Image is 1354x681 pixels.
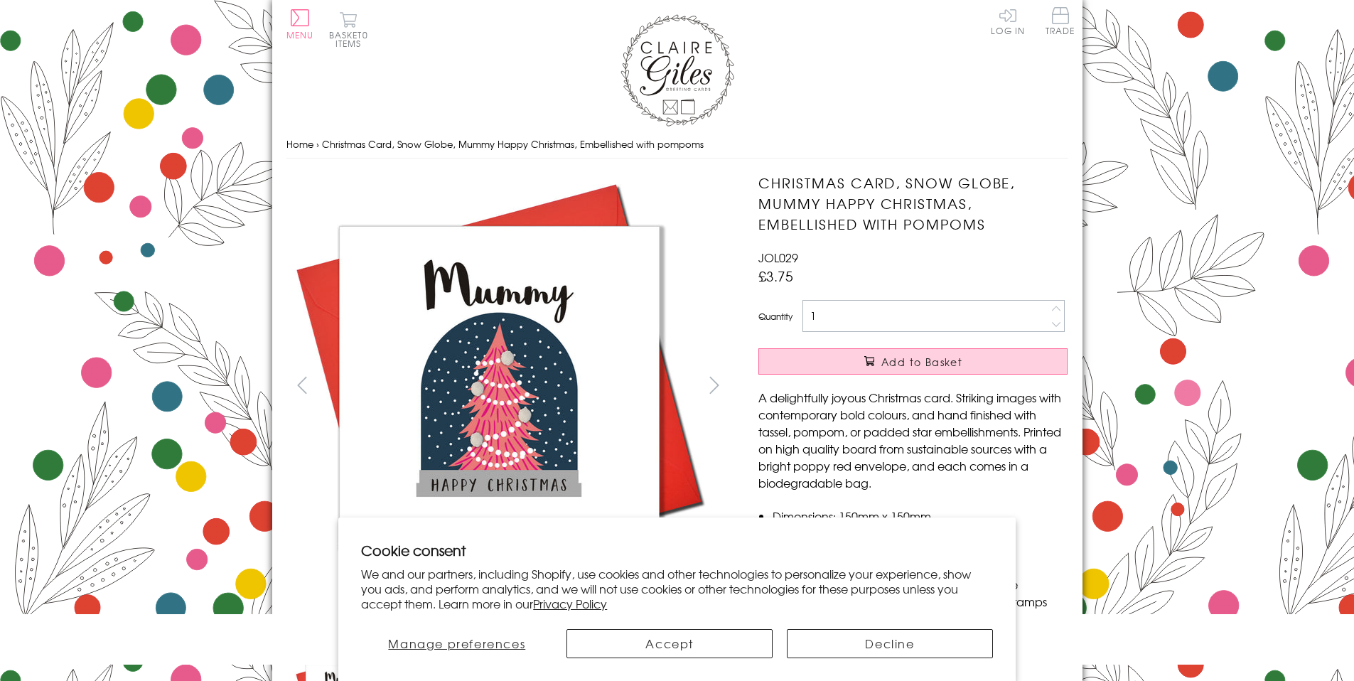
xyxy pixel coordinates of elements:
p: We and our partners, including Shopify, use cookies and other technologies to personalize your ex... [361,567,993,611]
button: next [698,369,730,401]
span: › [316,137,319,151]
button: Accept [566,629,773,658]
span: Manage preferences [388,635,525,652]
button: Add to Basket [758,348,1068,375]
span: 0 items [335,28,368,50]
button: Decline [787,629,993,658]
span: Add to Basket [881,355,962,369]
h2: Cookie consent [361,540,993,560]
a: Home [286,137,313,151]
span: JOL029 [758,249,798,266]
button: Basket0 items [329,11,368,48]
span: Trade [1046,7,1075,35]
h1: Christmas Card, Snow Globe, Mummy Happy Christmas, Embellished with pompoms [758,173,1068,234]
a: Log In [991,7,1025,35]
span: Menu [286,28,314,41]
a: Trade [1046,7,1075,38]
label: Quantity [758,310,792,323]
nav: breadcrumbs [286,130,1068,159]
img: Claire Giles Greetings Cards [620,14,734,127]
a: Privacy Policy [533,595,607,612]
li: Dimensions: 150mm x 150mm [773,508,1068,525]
p: A delightfully joyous Christmas card. Striking images with contemporary bold colours, and hand fi... [758,389,1068,491]
span: Christmas Card, Snow Globe, Mummy Happy Christmas, Embellished with pompoms [322,137,704,151]
button: Manage preferences [361,629,552,658]
span: £3.75 [758,266,793,286]
button: Menu [286,9,314,39]
img: Christmas Card, Snow Globe, Mummy Happy Christmas, Embellished with pompoms [730,173,1156,599]
button: prev [286,369,318,401]
img: Christmas Card, Snow Globe, Mummy Happy Christmas, Embellished with pompoms [286,173,712,599]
